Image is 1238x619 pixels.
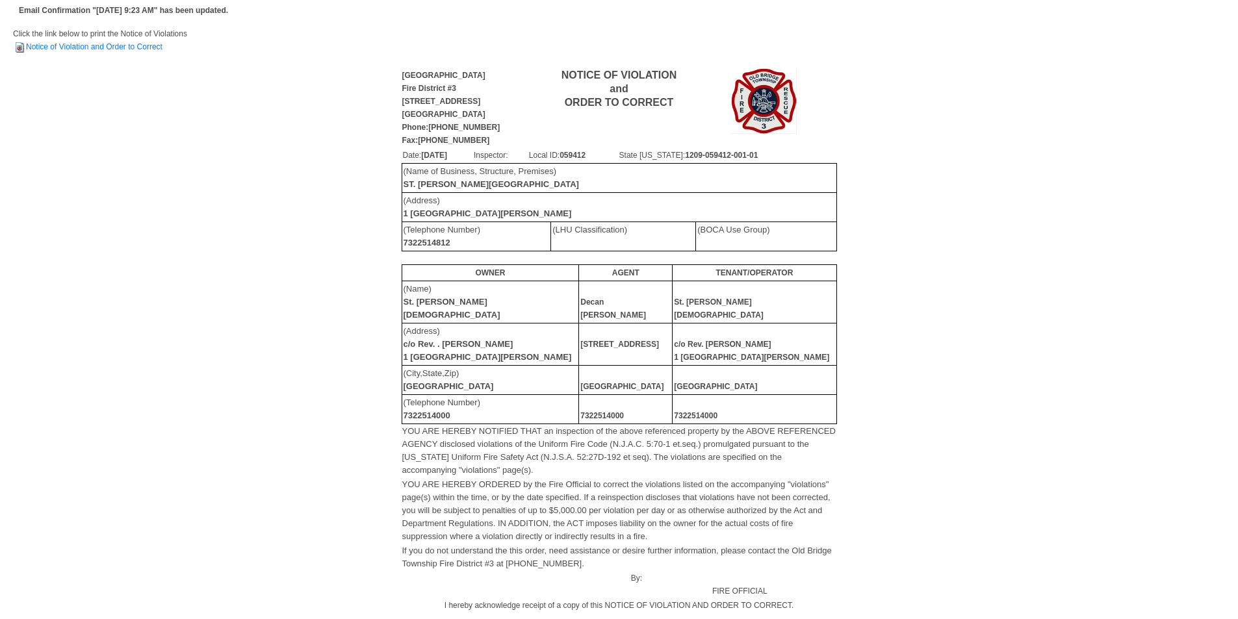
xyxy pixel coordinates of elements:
[404,339,572,362] b: c/o Rev. . [PERSON_NAME] 1 [GEOGRAPHIC_DATA][PERSON_NAME]
[421,151,447,160] b: [DATE]
[685,151,758,160] b: 1209-059412-001-01
[402,598,837,613] td: I hereby acknowledge receipt of a copy of this NOTICE OF VIOLATION AND ORDER TO CORRECT.
[404,411,450,420] b: 7322514000
[561,69,677,108] b: NOTICE OF VIOLATION and ORDER TO CORRECT
[13,29,187,51] span: Click the link below to print the Notice of Violations
[17,2,230,19] td: Email Confirmation "[DATE] 9:23 AM" has been updated.
[402,148,473,162] td: Date:
[674,411,717,420] b: 7322514000
[404,225,481,247] font: (Telephone Number)
[475,268,505,277] b: OWNER
[674,297,764,320] b: St. [PERSON_NAME][DEMOGRAPHIC_DATA]
[402,546,832,568] font: If you do not understand the this order, need assistance or desire further information, please co...
[404,208,572,218] b: 1 [GEOGRAPHIC_DATA][PERSON_NAME]
[404,368,494,391] font: (City,State,Zip)
[697,225,769,234] font: (BOCA Use Group)
[580,411,624,420] b: 7322514000
[13,41,26,54] img: HTML Document
[473,148,528,162] td: Inspector:
[560,151,586,160] b: 059412
[402,479,831,541] font: YOU ARE HEREBY ORDERED by the Fire Official to correct the violations listed on the accompanying ...
[404,238,450,247] b: 7322514812
[404,166,579,189] font: (Name of Business, Structure, Premises)
[732,69,797,134] img: Image
[404,381,494,391] b: [GEOGRAPHIC_DATA]
[552,225,627,234] font: (LHU Classification)
[528,148,619,162] td: Local ID:
[404,398,481,420] font: (Telephone Number)
[674,382,757,391] b: [GEOGRAPHIC_DATA]
[404,326,572,362] font: (Address)
[402,571,643,598] td: By:
[619,148,836,162] td: State [US_STATE]:
[612,268,639,277] b: AGENT
[404,179,579,189] b: ST. [PERSON_NAME][GEOGRAPHIC_DATA]
[674,340,829,362] b: c/o Rev. [PERSON_NAME] 1 [GEOGRAPHIC_DATA][PERSON_NAME]
[404,297,500,320] b: St. [PERSON_NAME][DEMOGRAPHIC_DATA]
[404,284,500,320] font: (Name)
[580,297,646,320] b: Decan [PERSON_NAME]
[404,196,572,218] font: (Address)
[716,268,793,277] b: TENANT/OPERATOR
[580,382,664,391] b: [GEOGRAPHIC_DATA]
[402,71,500,145] b: [GEOGRAPHIC_DATA] Fire District #3 [STREET_ADDRESS] [GEOGRAPHIC_DATA] Phone:[PHONE_NUMBER] Fax:[P...
[580,340,659,349] b: [STREET_ADDRESS]
[402,426,836,475] font: YOU ARE HEREBY NOTIFIED THAT an inspection of the above referenced property by the ABOVE REFERENC...
[13,42,162,51] a: Notice of Violation and Order to Correct
[643,571,836,598] td: FIRE OFFICIAL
